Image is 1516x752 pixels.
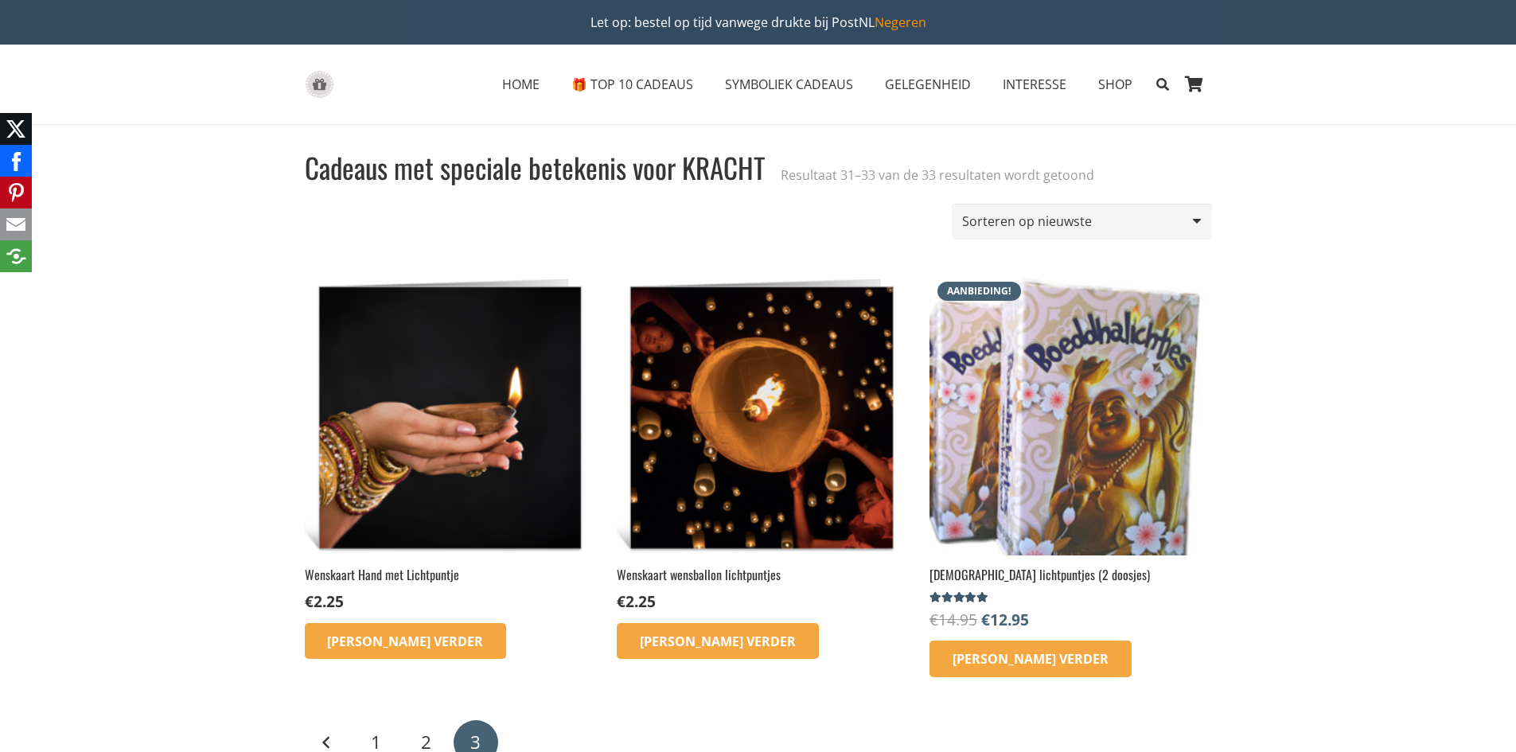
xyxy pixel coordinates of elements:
a: Aanbieding! [DEMOGRAPHIC_DATA] lichtpuntjes (2 doosjes)Gewaardeerd 4.75 uit 5 [929,274,1211,630]
bdi: 14.95 [929,609,977,630]
p: Resultaat 31–33 van de 33 resultaten wordt getoond [781,166,1094,185]
img: Wenskaarten met spreuken en wijsheden Wensballonnen lichtpuntjes [617,274,898,555]
span: SHOP [1098,76,1132,93]
a: SHOPSHOP Menu [1082,64,1148,104]
span: € [617,590,625,612]
bdi: 12.95 [981,609,1029,630]
a: HOMEHOME Menu [486,64,555,104]
a: Wenskaart wensballon lichtpuntjes €2.25 [617,274,898,613]
a: Negeren [875,14,926,31]
h2: Wenskaart wensballon lichtpuntjes [617,566,898,583]
span: INTERESSE [1003,76,1066,93]
span: Gewaardeerd uit 5 [929,591,988,604]
a: Zoeken [1148,64,1176,104]
a: Winkelwagen [1177,45,1212,124]
a: Lees meer over “Boeddha lichtpuntjes (2 doosjes)” [929,641,1132,677]
h1: Cadeaus met speciale betekenis voor KRACHT [305,150,765,185]
a: gift-box-icon-grey-inspirerendwinkelen [305,71,334,99]
span: SYMBOLIEK CADEAUS [725,76,853,93]
bdi: 2.25 [617,590,656,612]
a: Lees meer over “Wenskaart Hand met Lichtpuntje” [305,623,507,660]
span: GELEGENHEID [885,76,971,93]
select: Winkelbestelling [952,204,1211,240]
div: Gewaardeerd 4.75 uit 5 [929,591,991,604]
h2: [DEMOGRAPHIC_DATA] lichtpuntjes (2 doosjes) [929,566,1211,583]
a: INTERESSEINTERESSE Menu [987,64,1082,104]
span: € [929,609,938,630]
img: Wenskaart met quotes en wijsheden Geven kaars [305,274,587,555]
a: SYMBOLIEK CADEAUSSYMBOLIEK CADEAUS Menu [709,64,869,104]
a: Wenskaart Hand met Lichtpuntje €2.25 [305,274,587,613]
img: Boeddha lichtjes voor een magische sfeer! Aanbieding bestel op inspirerendwinkelen.nl [929,274,1211,555]
span: HOME [502,76,540,93]
a: Lees meer over “Wenskaart wensballon lichtpuntjes” [617,623,819,660]
span: € [981,609,990,630]
span: € [305,590,314,612]
h2: Wenskaart Hand met Lichtpuntje [305,566,587,583]
span: 🎁 TOP 10 CADEAUS [571,76,693,93]
a: GELEGENHEIDGELEGENHEID Menu [869,64,987,104]
span: Aanbieding! [937,282,1022,301]
bdi: 2.25 [305,590,344,612]
a: 🎁 TOP 10 CADEAUS🎁 TOP 10 CADEAUS Menu [555,64,709,104]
